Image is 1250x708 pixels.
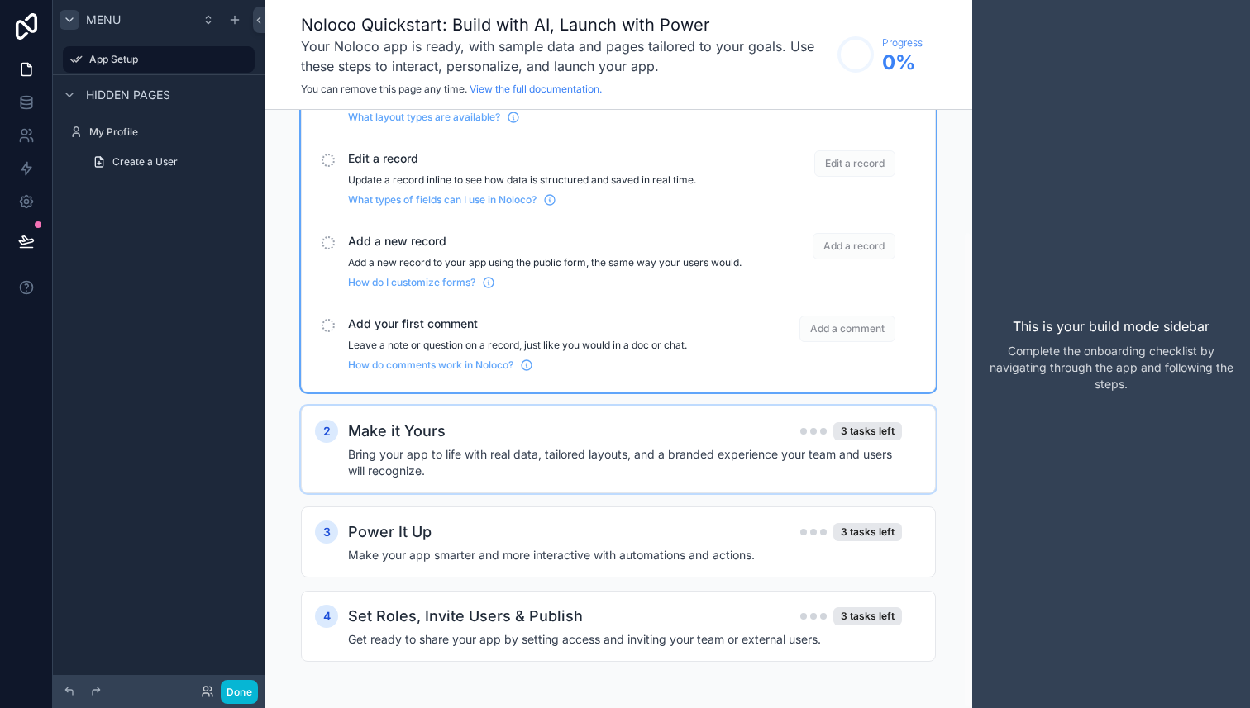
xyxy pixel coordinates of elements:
span: Hidden pages [86,87,170,103]
a: App Setup [63,46,255,73]
label: My Profile [89,126,251,139]
a: Create a User [83,149,255,175]
p: This is your build mode sidebar [1013,316,1209,336]
span: Menu [86,12,121,28]
span: Progress [882,36,923,50]
span: You can remove this page any time. [301,83,467,95]
p: Complete the onboarding checklist by navigating through the app and following the steps. [985,343,1237,392]
a: My Profile [63,119,255,145]
h3: Your Noloco app is ready, with sample data and pages tailored to your goals. Use these steps to i... [301,36,829,76]
label: App Setup [89,53,245,66]
button: Done [221,680,258,704]
a: View the full documentation. [470,83,602,95]
span: 0 % [882,50,923,76]
span: Create a User [112,155,178,169]
h1: Noloco Quickstart: Build with AI, Launch with Power [301,13,829,36]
